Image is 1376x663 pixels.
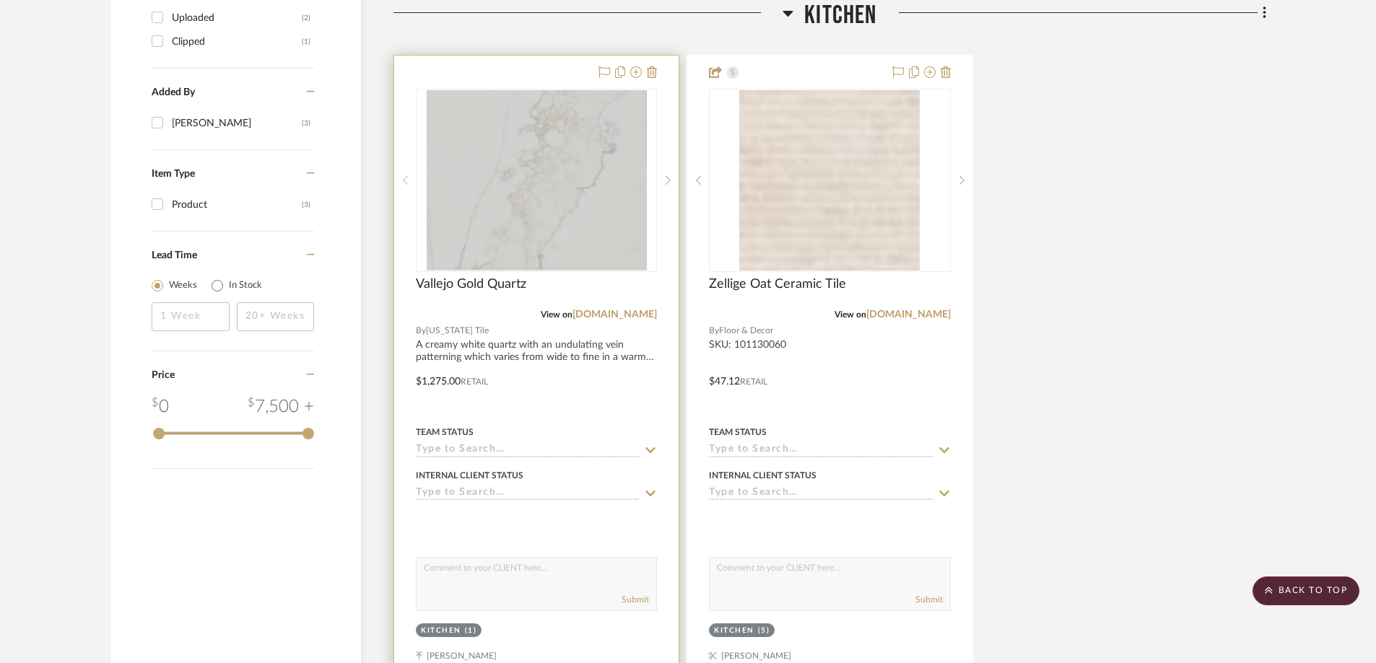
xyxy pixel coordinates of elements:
div: (5) [758,625,770,636]
div: [PERSON_NAME] [172,112,302,135]
div: Uploaded [172,6,302,30]
label: In Stock [229,278,262,293]
img: Zellige Oat Ceramic Tile [739,90,920,271]
input: Type to Search… [416,487,640,501]
div: Kitchen [421,625,461,636]
span: By [416,324,426,338]
scroll-to-top-button: BACK TO TOP [1253,576,1359,605]
div: (1) [302,30,310,53]
a: [DOMAIN_NAME] [572,309,657,320]
input: 20+ Weeks [237,302,315,331]
div: (3) [302,193,310,216]
div: Team Status [709,426,767,439]
input: Type to Search… [416,444,640,457]
button: Submit [622,593,649,606]
div: (1) [465,625,477,636]
span: [US_STATE] Tile [426,324,489,338]
img: Vallejo Gold Quartz [427,90,647,271]
div: Product [172,193,302,216]
input: Type to Search… [709,487,933,501]
span: Lead Time [152,250,197,260]
span: Floor & Decor [719,324,773,338]
span: Added By [152,87,195,97]
div: Team Status [416,426,474,439]
span: Zellige Oat Ceramic Tile [709,276,846,292]
span: Price [152,370,175,380]
div: (3) [302,112,310,135]
span: By [709,324,719,338]
div: 0 [152,394,169,420]
div: Kitchen [714,625,754,636]
button: Submit [915,593,943,606]
a: [DOMAIN_NAME] [866,309,951,320]
span: Vallejo Gold Quartz [416,276,526,292]
div: (2) [302,6,310,30]
div: Internal Client Status [709,469,817,482]
div: Clipped [172,30,302,53]
label: Weeks [169,278,197,293]
span: Item Type [152,169,195,179]
span: View on [835,310,866,319]
input: 1 Week [152,302,230,331]
input: Type to Search… [709,444,933,457]
span: View on [541,310,572,319]
div: 2 [417,89,656,271]
div: Internal Client Status [416,469,523,482]
div: 7,500 + [248,394,314,420]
